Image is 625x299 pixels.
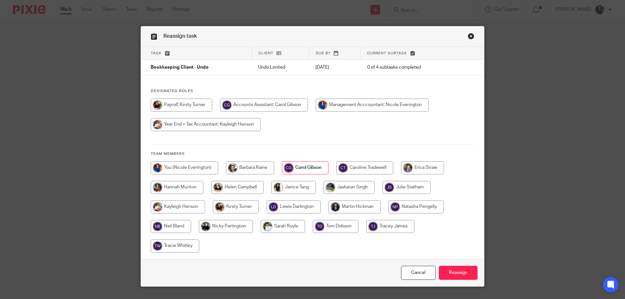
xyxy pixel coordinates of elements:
[258,64,302,71] p: Undo Limited
[315,64,354,71] p: [DATE]
[151,65,209,70] span: Bookkeeping Client - Undo
[401,266,436,280] a: Close this dialog window
[163,34,197,39] span: Reassign task
[258,51,273,55] span: Client
[151,151,474,156] h4: Team members
[151,88,474,94] h4: Designated Roles
[316,51,331,55] span: Due by
[439,266,478,280] input: Reassign
[151,51,162,55] span: Task
[361,60,456,75] td: 0 of 4 subtasks completed
[367,51,407,55] span: Current subtask
[468,33,474,42] a: Close this dialog window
